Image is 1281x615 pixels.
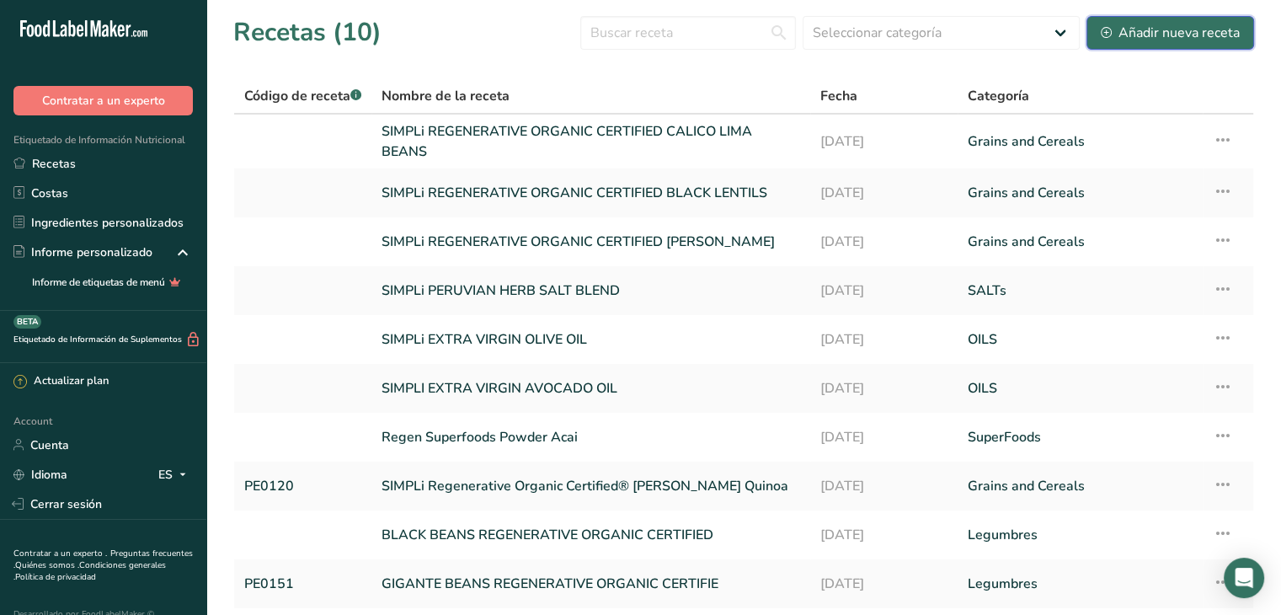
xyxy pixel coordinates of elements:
[13,548,193,571] a: Preguntas frecuentes .
[968,86,1029,106] span: Categoría
[820,420,947,455] a: [DATE]
[820,86,857,106] span: Fecha
[13,373,109,390] div: Actualizar plan
[244,468,361,504] a: PE0120
[820,566,947,602] a: [DATE]
[968,566,1193,602] a: Legumbres
[382,517,800,553] a: BLACK BEANS REGENERATIVE ORGANIC CERTIFIED
[15,559,79,571] a: Quiénes somos .
[382,273,800,308] a: SIMPLi PERUVIAN HERB SALT BLEND
[1224,558,1264,598] div: Open Intercom Messenger
[820,371,947,406] a: [DATE]
[820,273,947,308] a: [DATE]
[382,468,800,504] a: SIMPLi Regenerative Organic Certified® [PERSON_NAME] Quinoa
[382,86,510,106] span: Nombre de la receta
[382,566,800,602] a: GIGANTE BEANS REGENERATIVE ORGANIC CERTIFIE
[233,13,382,51] h1: Recetas (10)
[968,420,1193,455] a: SuperFoods
[820,517,947,553] a: [DATE]
[13,460,67,489] a: Idioma
[13,86,193,115] button: Contratar a un experto
[382,420,800,455] a: Regen Superfoods Powder Acai
[820,121,947,162] a: [DATE]
[1101,23,1240,43] div: Añadir nueva receta
[820,175,947,211] a: [DATE]
[244,87,361,105] span: Código de receta
[382,322,800,357] a: SIMPLi EXTRA VIRGIN OLIVE OIL
[158,464,193,484] div: ES
[244,566,361,602] a: PE0151
[968,371,1193,406] a: OILS
[968,517,1193,553] a: Legumbres
[820,322,947,357] a: [DATE]
[382,224,800,259] a: SIMPLi REGENERATIVE ORGANIC CERTIFIED [PERSON_NAME]
[968,468,1193,504] a: Grains and Cereals
[968,273,1193,308] a: SALTs
[13,548,107,559] a: Contratar a un experto .
[13,243,152,261] div: Informe personalizado
[580,16,796,50] input: Buscar receta
[968,121,1193,162] a: Grains and Cereals
[820,224,947,259] a: [DATE]
[968,322,1193,357] a: OILS
[968,224,1193,259] a: Grains and Cereals
[382,175,800,211] a: SIMPLi REGENERATIVE ORGANIC CERTIFIED BLACK LENTILS
[820,468,947,504] a: [DATE]
[968,175,1193,211] a: Grains and Cereals
[382,121,800,162] a: SIMPLi REGENERATIVE ORGANIC CERTIFIED CALICO LIMA BEANS
[13,315,41,329] div: BETA
[13,559,166,583] a: Condiciones generales .
[15,571,96,583] a: Política de privacidad
[382,371,800,406] a: SIMPLI EXTRA VIRGIN AVOCADO OIL
[1086,16,1254,50] button: Añadir nueva receta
